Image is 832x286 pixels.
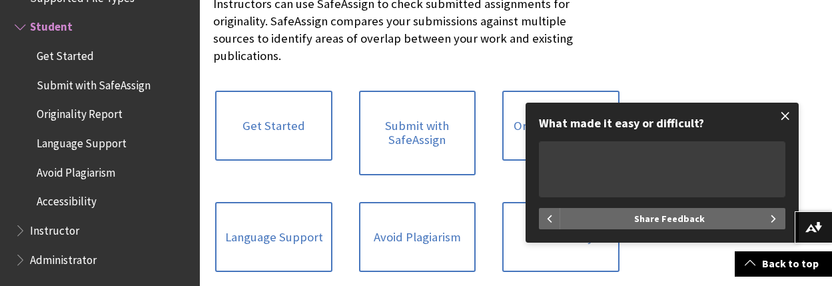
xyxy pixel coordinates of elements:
a: Get Started [215,91,332,161]
span: Share Feedback [634,208,705,229]
span: Submit with SafeAssign [37,74,151,92]
textarea: What made it easy or difficult? [539,141,785,197]
span: Originality Report [37,103,123,121]
button: Share Feedback [560,208,785,229]
span: Language Support [37,132,127,150]
span: Accessibility [37,191,97,209]
div: What made it easy or difficult? [539,116,785,131]
span: Student [30,16,73,34]
a: Avoid Plagiarism [359,202,476,273]
span: Avoid Plagiarism [37,161,115,179]
a: Language Support [215,202,332,273]
a: Submit with SafeAssign [359,91,476,175]
a: Originality Report [502,91,619,161]
a: Back to top [735,251,832,276]
span: Instructor [30,219,79,237]
span: Administrator [30,249,97,267]
span: Get Started [37,45,94,63]
a: Accessibility [502,202,619,273]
